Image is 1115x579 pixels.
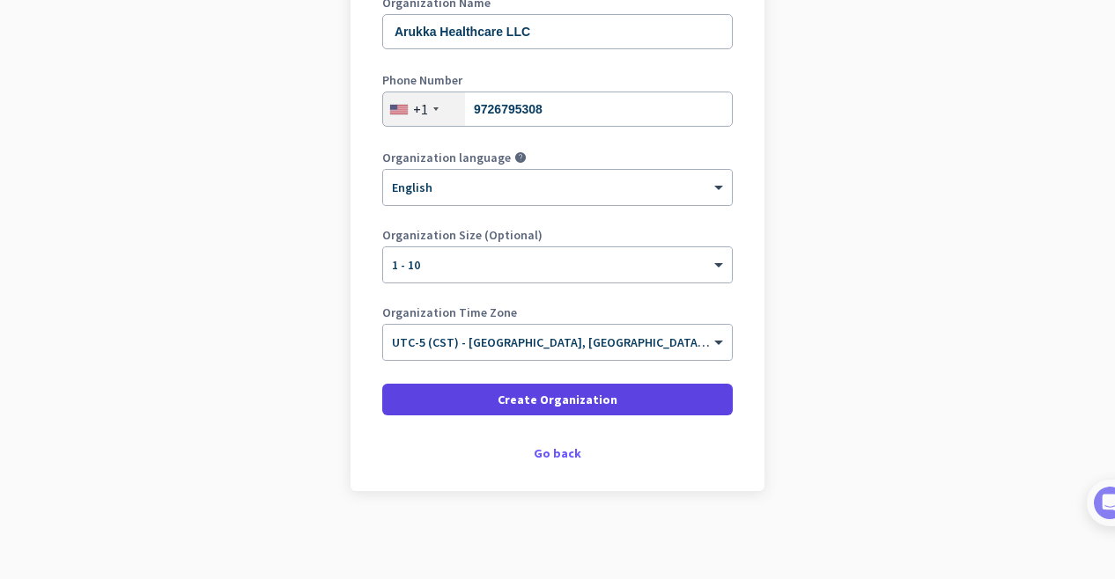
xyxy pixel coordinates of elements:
button: Create Organization [382,384,733,415]
input: 201-555-0123 [382,92,733,127]
label: Organization language [382,151,511,164]
label: Phone Number [382,74,733,86]
span: Create Organization [498,391,617,408]
div: +1 [413,100,428,118]
label: Organization Time Zone [382,306,733,319]
label: Organization Size (Optional) [382,229,733,241]
div: Go back [382,447,733,459]
input: What is the name of your organization? [382,14,733,49]
i: help [514,151,527,164]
